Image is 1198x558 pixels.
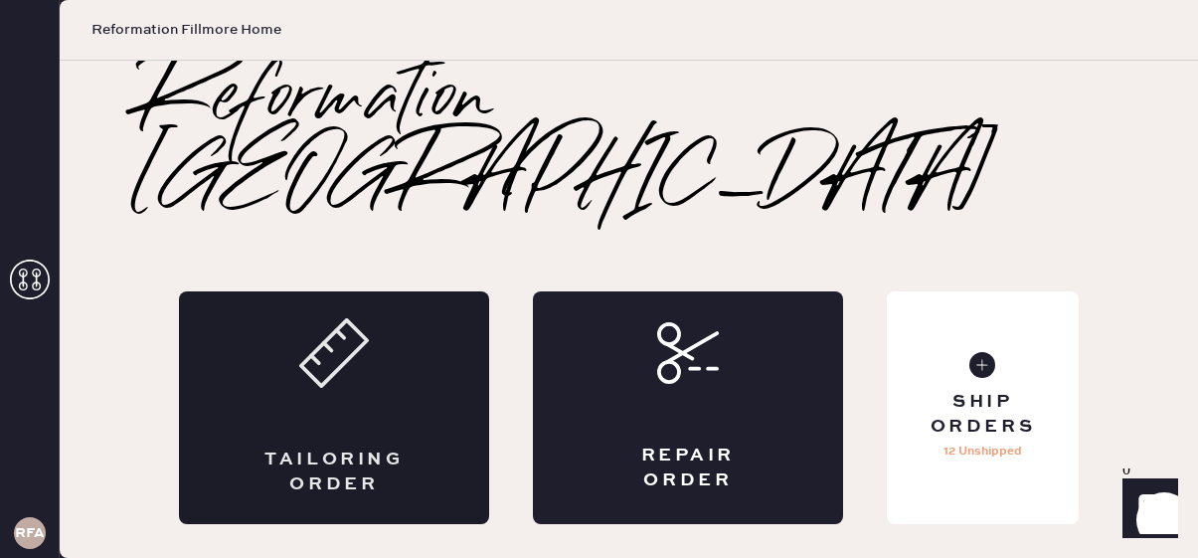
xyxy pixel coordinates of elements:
[1104,468,1189,554] iframe: Front Chat
[612,444,764,493] div: Repair Order
[139,61,1118,220] h2: Reformation [GEOGRAPHIC_DATA]
[943,440,1022,464] p: 12 Unshipped
[15,526,45,540] h3: RFA
[258,448,410,497] div: Tailoring Order
[91,20,281,40] span: Reformation Fillmore Home
[903,390,1063,440] div: Ship Orders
